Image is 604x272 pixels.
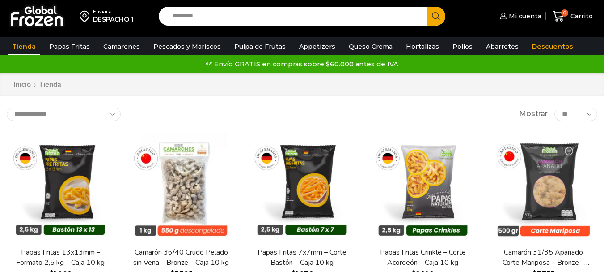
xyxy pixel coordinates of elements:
div: Enviar a [93,9,134,15]
a: Pulpa de Frutas [230,38,290,55]
a: Camarones [99,38,144,55]
button: Search button [427,7,445,26]
a: Abarrotes [482,38,523,55]
a: Papas Fritas 13x13mm – Formato 2,5 kg – Caja 10 kg [12,247,109,268]
a: Tienda [8,38,40,55]
a: Inicio [13,80,31,90]
select: Pedido de la tienda [7,108,121,121]
a: 0 Carrito [550,6,595,27]
a: Pescados y Mariscos [149,38,225,55]
a: Pollos [448,38,477,55]
a: Queso Crema [344,38,397,55]
a: Descuentos [528,38,578,55]
span: Mi cuenta [507,12,541,21]
a: Papas Fritas Crinkle – Corte Acordeón – Caja 10 kg [375,247,471,268]
span: Carrito [568,12,593,21]
a: Papas Fritas 7x7mm – Corte Bastón – Caja 10 kg [253,247,350,268]
h1: Tienda [39,80,61,89]
a: Mi cuenta [498,7,541,25]
img: address-field-icon.svg [80,9,93,24]
div: DESPACHO 1 [93,15,134,24]
a: Hortalizas [401,38,443,55]
a: Papas Fritas [45,38,94,55]
a: Camarón 36/40 Crudo Pelado sin Vena – Bronze – Caja 10 kg [133,247,229,268]
a: Appetizers [295,38,340,55]
a: Camarón 31/35 Apanado Corte Mariposa – Bronze – Caja 5 kg [495,247,592,268]
nav: Breadcrumb [13,80,61,90]
span: Mostrar [519,109,548,119]
span: 0 [561,9,568,17]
